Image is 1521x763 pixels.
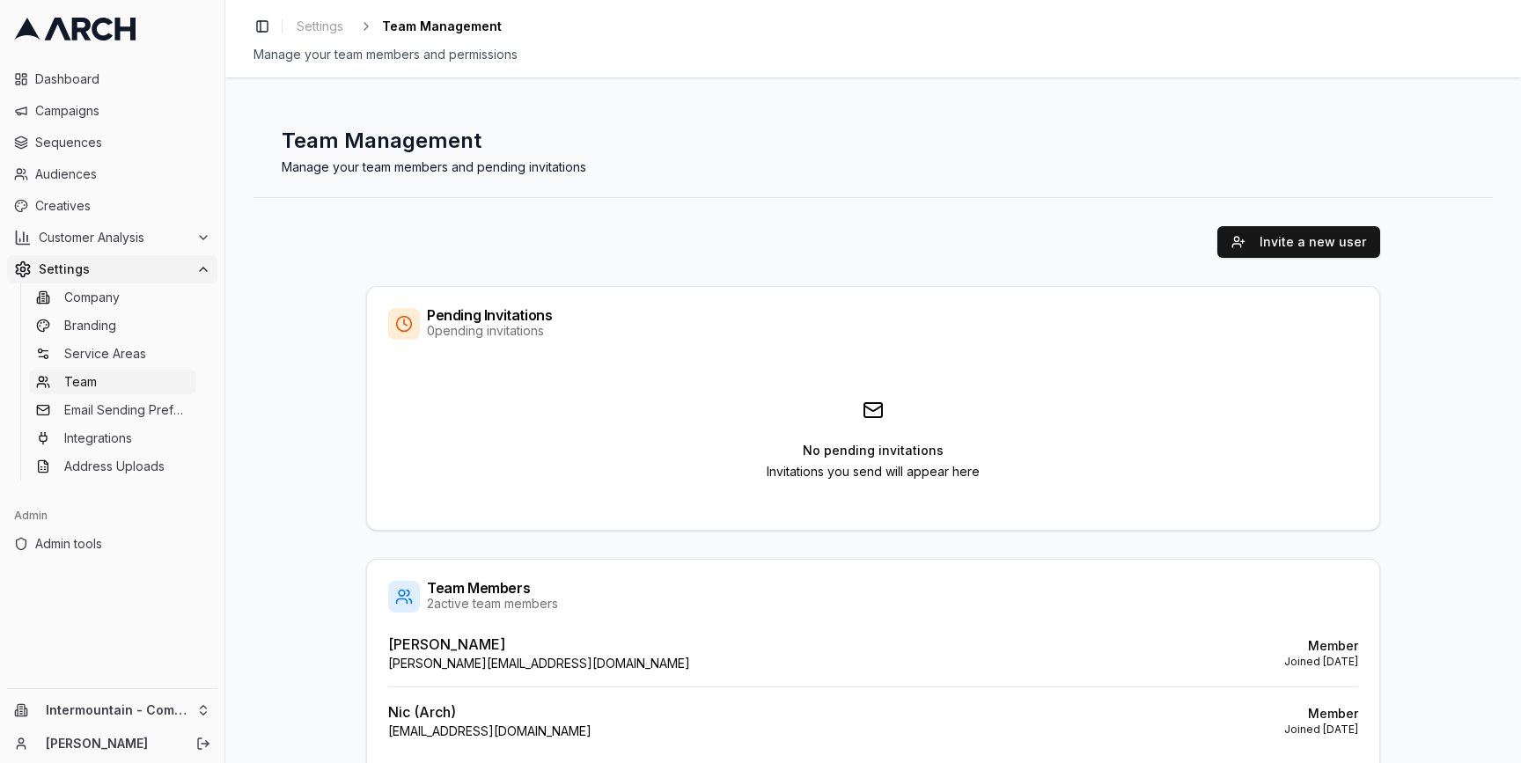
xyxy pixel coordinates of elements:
[35,535,210,553] span: Admin tools
[803,442,944,459] p: No pending invitations
[388,723,591,740] p: [EMAIL_ADDRESS][DOMAIN_NAME]
[29,285,196,310] a: Company
[297,18,343,35] span: Settings
[427,322,552,340] div: 0 pending invitations
[29,454,196,479] a: Address Uploads
[35,197,210,215] span: Creatives
[29,370,196,394] a: Team
[382,18,502,35] span: Team Management
[388,655,690,672] p: [PERSON_NAME][EMAIL_ADDRESS][DOMAIN_NAME]
[29,313,196,338] a: Branding
[64,429,132,447] span: Integrations
[253,46,1493,63] div: Manage your team members and permissions
[35,134,210,151] span: Sequences
[29,398,196,422] a: Email Sending Preferences
[7,65,217,93] a: Dashboard
[7,255,217,283] button: Settings
[282,158,1465,176] p: Manage your team members and pending invitations
[290,14,502,39] nav: breadcrumb
[64,401,189,419] span: Email Sending Preferences
[427,308,552,322] div: Pending Invitations
[7,97,217,125] a: Campaigns
[29,341,196,366] a: Service Areas
[39,229,189,246] span: Customer Analysis
[7,192,217,220] a: Creatives
[7,530,217,558] a: Admin tools
[191,731,216,756] button: Log out
[767,463,980,481] p: Invitations you send will appear here
[7,128,217,157] a: Sequences
[388,701,591,723] p: Nic (Arch)
[46,735,177,752] a: [PERSON_NAME]
[1284,723,1358,737] p: Joined [DATE]
[64,317,116,334] span: Branding
[46,702,189,718] span: Intermountain - Comfort Solutions
[1217,226,1380,258] button: Invite a new user
[35,70,210,88] span: Dashboard
[7,224,217,252] button: Customer Analysis
[1284,705,1358,723] p: Member
[64,289,120,306] span: Company
[7,696,217,724] button: Intermountain - Comfort Solutions
[1284,637,1358,655] p: Member
[282,127,1465,155] h1: Team Management
[39,260,189,278] span: Settings
[7,160,217,188] a: Audiences
[427,581,558,595] div: Team Members
[290,14,350,39] a: Settings
[29,426,196,451] a: Integrations
[1284,655,1358,669] p: Joined [DATE]
[427,595,558,613] div: 2 active team members
[35,165,210,183] span: Audiences
[388,634,690,655] p: [PERSON_NAME]
[35,102,210,120] span: Campaigns
[64,345,146,363] span: Service Areas
[64,373,97,391] span: Team
[7,502,217,530] div: Admin
[64,458,165,475] span: Address Uploads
